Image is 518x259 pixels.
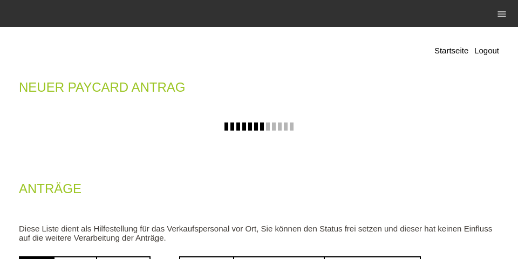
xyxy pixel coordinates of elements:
img: loading.gif [224,122,294,131]
p: Diese Liste dient als Hilfestellung für das Verkaufspersonal vor Ort, Sie können den Status frei ... [19,224,499,242]
h2: Neuer Paycard Antrag [19,82,499,98]
a: Logout [474,46,499,55]
i: menu [496,9,507,19]
a: menu [491,10,513,17]
a: Startseite [434,46,468,55]
h2: Anträge [19,183,499,200]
